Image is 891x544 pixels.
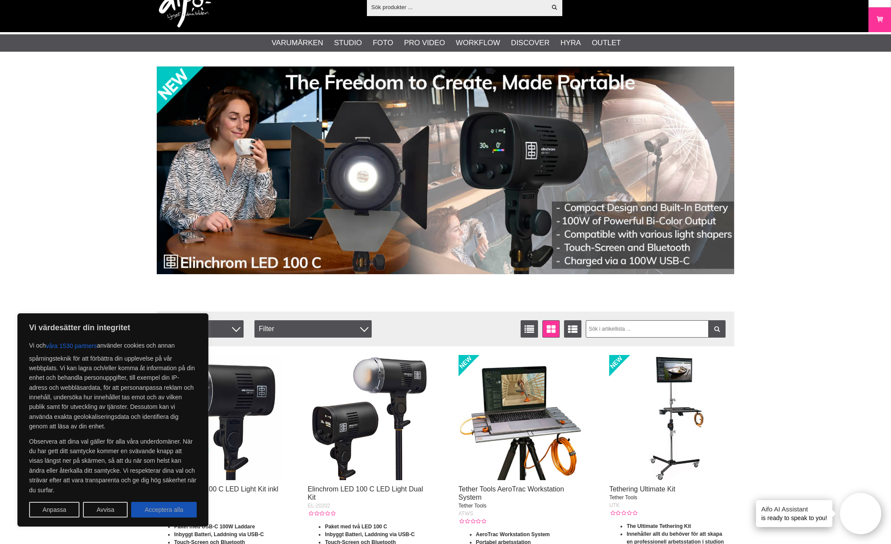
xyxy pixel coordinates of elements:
a: Filtrera [708,320,726,338]
a: Utökad listvisning [564,320,581,338]
div: is ready to speak to you! [756,500,832,527]
a: Foto [373,37,393,49]
img: Elinchrom LED 100 C LED Light Dual Kit [307,355,432,480]
strong: The Ultimate Tethering Kit [627,523,691,529]
input: Sök produkter ... [367,0,546,13]
button: Acceptera alla [131,502,197,517]
img: Tether Tools AeroTrac Workstation System [459,355,584,480]
a: Listvisning [521,320,538,338]
img: Elinchrom LED 100 C LED Light Kit inkl Laddare [157,355,282,480]
a: Tethering Ultimate Kit [609,485,675,493]
h4: Aifo AI Assistant [761,504,827,514]
div: Kundbetyg: 0 [609,509,637,517]
button: Anpassa [29,502,79,517]
strong: AeroTrac Workstation System [476,531,550,537]
span: UTK [609,502,620,508]
a: Fönstervisning [542,320,560,338]
a: Elinchrom LED 100 C LED Light Kit inkl Laddare [157,485,278,501]
strong: Innehåller allt du behöver för att skapa [627,531,722,537]
p: Vi och använder cookies och annan spårningsteknik för att förbättra din upplevelse på vår webbpla... [29,338,197,431]
a: Tether Tools AeroTrac Workstation System [459,485,564,501]
input: Sök i artikellista ... [586,320,726,338]
p: Vi värdesätter din integritet [29,322,197,333]
button: Avvisa [83,502,128,517]
strong: Paket med USB-C 100W Laddare [174,524,255,530]
a: Elinchrom LED 100 C LED Light Dual Kit [307,485,423,501]
div: Kundbetyg: 0 [307,510,335,517]
a: Workflow [456,37,500,49]
span: ATWS [459,511,473,517]
a: Discover [511,37,550,49]
a: Studio [334,37,362,49]
span: EL-20202 [307,503,330,509]
p: Observera att dina val gäller för alla våra underdomäner. När du har gett ditt samtycke kommer en... [29,437,197,495]
div: Kundbetyg: 0 [459,517,486,525]
div: Vi värdesätter din integritet [17,313,208,527]
a: Outlet [592,37,621,49]
span: Tether Tools [609,494,637,501]
a: Pro Video [404,37,445,49]
strong: Inbyggt Batteri, Laddning via USB-C [174,531,264,537]
div: Filter [254,320,372,338]
img: Annons:002 banner-elin-led100c11390x.jpg [157,66,734,274]
strong: Paket med två LED 100 C [325,524,387,530]
img: Tethering Ultimate Kit [609,355,734,480]
span: Tether Tools [459,503,486,509]
strong: Inbyggt Batteri, Laddning via USB-C [325,531,415,537]
a: Varumärken [272,37,323,49]
button: våra 1530 partners [46,338,97,354]
a: Hyra [561,37,581,49]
